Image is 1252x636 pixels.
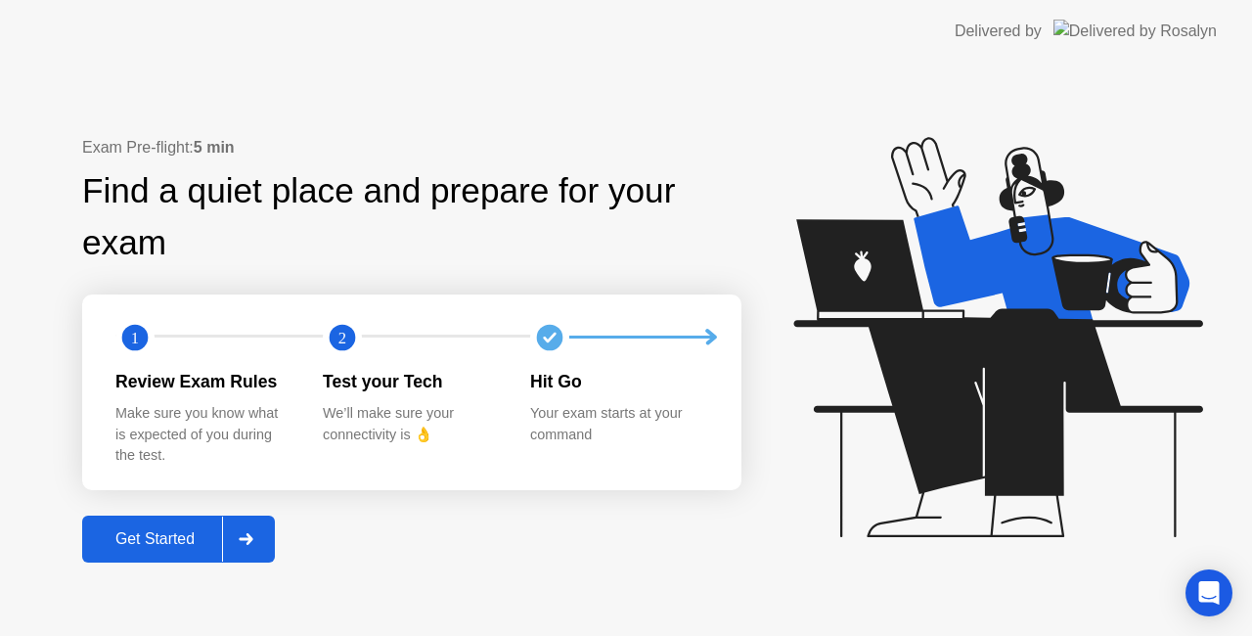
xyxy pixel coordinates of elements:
[338,328,346,346] text: 2
[115,403,291,467] div: Make sure you know what is expected of you during the test.
[115,369,291,394] div: Review Exam Rules
[1185,569,1232,616] div: Open Intercom Messenger
[955,20,1042,43] div: Delivered by
[194,139,235,156] b: 5 min
[88,530,222,548] div: Get Started
[82,136,741,159] div: Exam Pre-flight:
[131,328,139,346] text: 1
[82,516,275,563] button: Get Started
[323,369,499,394] div: Test your Tech
[530,403,706,445] div: Your exam starts at your command
[82,165,741,269] div: Find a quiet place and prepare for your exam
[323,403,499,445] div: We’ll make sure your connectivity is 👌
[530,369,706,394] div: Hit Go
[1053,20,1217,42] img: Delivered by Rosalyn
